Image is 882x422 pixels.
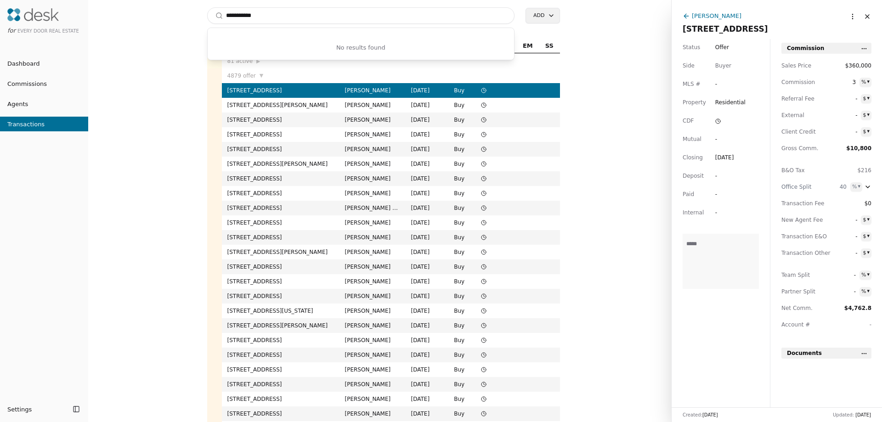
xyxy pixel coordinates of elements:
span: New Agent Fee [781,215,823,225]
td: [PERSON_NAME] [339,304,406,318]
td: [STREET_ADDRESS][PERSON_NAME] [222,318,339,333]
div: ▾ [858,182,860,191]
div: ▾ [867,94,870,102]
td: Buy [446,142,473,157]
button: % [859,270,871,280]
td: [DATE] [406,406,446,421]
div: - [715,135,732,144]
img: Desk [7,8,59,21]
td: [STREET_ADDRESS] [222,333,339,348]
td: [PERSON_NAME] [339,406,406,421]
div: [DATE] [715,153,734,162]
span: $216 [857,167,871,174]
td: [PERSON_NAME] [339,230,406,245]
span: Status [683,43,700,52]
td: Buy [446,113,473,127]
span: $0 [855,199,871,208]
td: Buy [446,392,473,406]
td: Buy [446,406,473,421]
td: [DATE] [406,157,446,171]
td: Buy [446,98,473,113]
td: [DATE] [406,362,446,377]
td: [DATE] [406,142,446,157]
td: Buy [446,201,473,215]
td: [PERSON_NAME] [339,83,406,98]
span: Settings [7,405,32,414]
span: for [7,27,16,34]
td: [DATE] [406,83,446,98]
span: $4,762.8 [844,305,871,311]
span: Partner Split [781,287,823,296]
td: [DATE] [406,348,446,362]
div: ▾ [867,248,870,257]
td: [PERSON_NAME] [339,98,406,113]
td: [DATE] [406,127,446,142]
td: [STREET_ADDRESS][US_STATE] [222,304,339,318]
td: [DATE] [406,304,446,318]
td: [PERSON_NAME] [339,259,406,274]
div: - [715,190,732,199]
td: [STREET_ADDRESS] [222,289,339,304]
span: - [839,287,856,296]
span: Gross Comm. [781,144,823,153]
td: [PERSON_NAME] [339,171,406,186]
td: [STREET_ADDRESS] [222,348,339,362]
div: ▾ [867,111,870,119]
td: [STREET_ADDRESS] [222,259,339,274]
button: % [859,287,871,296]
span: Referral Fee [781,94,823,103]
td: [DATE] [406,201,446,215]
div: - [715,208,732,217]
div: - [715,171,732,180]
span: - [841,215,857,225]
td: Buy [446,127,473,142]
button: % [859,78,871,87]
button: $ [861,215,871,225]
td: [STREET_ADDRESS][PERSON_NAME] [222,245,339,259]
td: Buy [446,348,473,362]
td: [PERSON_NAME] [339,318,406,333]
td: [PERSON_NAME] [339,215,406,230]
td: [PERSON_NAME] [339,377,406,392]
td: [PERSON_NAME] [339,392,406,406]
span: CDF [683,116,694,125]
div: ▾ [867,287,870,295]
td: [DATE] [406,333,446,348]
td: [DATE] [406,318,446,333]
span: ▶ [256,57,260,66]
span: - [870,321,871,328]
td: Buy [446,245,473,259]
span: Side [683,61,695,70]
div: Suggestions [208,35,514,60]
td: [PERSON_NAME] [339,333,406,348]
span: [STREET_ADDRESS] [683,24,768,34]
button: % [850,182,862,191]
span: External [781,111,823,120]
td: Buy [446,304,473,318]
span: Transaction E&O [781,232,823,241]
div: 81 active [227,56,334,66]
span: $360,000 [845,61,871,70]
span: - [841,111,857,120]
td: [STREET_ADDRESS] [222,83,339,98]
span: 40 [830,182,847,191]
span: MLS # [683,79,701,89]
td: [STREET_ADDRESS] [222,142,339,157]
td: [DATE] [406,289,446,304]
td: [STREET_ADDRESS] [222,113,339,127]
td: Buy [446,215,473,230]
td: [STREET_ADDRESS] [222,362,339,377]
td: Buy [446,289,473,304]
td: [STREET_ADDRESS] [222,127,339,142]
td: [STREET_ADDRESS][PERSON_NAME] [222,98,339,113]
td: [DATE] [406,245,446,259]
span: Every Door Real Estate [17,28,79,34]
td: [STREET_ADDRESS] [222,392,339,406]
span: - [841,248,857,258]
td: Buy [446,259,473,274]
td: Buy [446,186,473,201]
div: No results found [208,35,514,60]
span: - [841,94,857,103]
button: $ [861,127,871,136]
td: [STREET_ADDRESS] [222,230,339,245]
